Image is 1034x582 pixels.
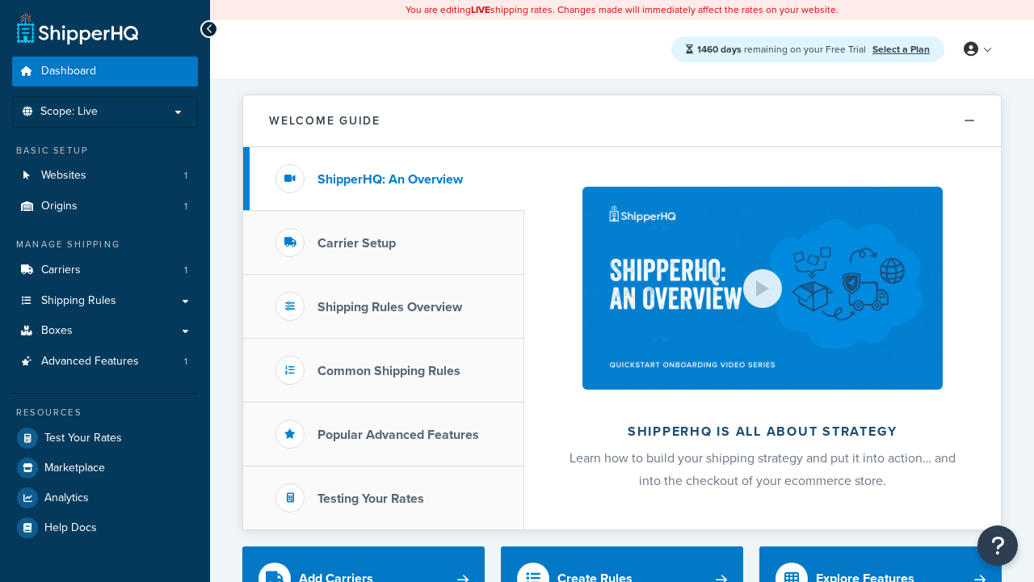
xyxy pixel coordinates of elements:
[12,316,198,346] a: Boxes
[12,453,198,483] a: Marketplace
[471,2,490,17] b: LIVE
[41,200,78,213] span: Origins
[44,462,105,475] span: Marketplace
[243,95,1001,147] button: Welcome Guide
[44,432,122,445] span: Test Your Rates
[12,406,198,420] div: Resources
[12,161,198,191] li: Websites
[41,355,139,369] span: Advanced Features
[184,169,187,183] span: 1
[184,264,187,277] span: 1
[41,294,116,308] span: Shipping Rules
[12,57,198,86] a: Dashboard
[697,42,742,57] strong: 1460 days
[567,424,958,439] h2: ShipperHQ is all about strategy
[12,144,198,158] div: Basic Setup
[317,172,463,187] h3: ShipperHQ: An Overview
[44,521,97,535] span: Help Docs
[317,364,460,378] h3: Common Shipping Rules
[44,491,89,505] span: Analytics
[12,238,198,251] div: Manage Shipping
[12,255,198,285] li: Carriers
[12,483,198,512] a: Analytics
[12,192,198,221] a: Origins1
[12,255,198,285] a: Carriers1
[582,187,943,390] img: ShipperHQ is all about strategy
[184,200,187,213] span: 1
[184,355,187,369] span: 1
[41,264,81,277] span: Carriers
[12,347,198,377] a: Advanced Features1
[41,324,73,338] span: Boxes
[41,169,86,183] span: Websites
[317,300,462,314] h3: Shipping Rules Overview
[872,42,930,57] a: Select a Plan
[12,424,198,453] a: Test Your Rates
[41,65,96,78] span: Dashboard
[269,115,380,127] h2: Welcome Guide
[12,161,198,191] a: Websites1
[317,428,479,442] h3: Popular Advanced Features
[12,192,198,221] li: Origins
[12,347,198,377] li: Advanced Features
[317,236,396,251] h3: Carrier Setup
[12,513,198,542] a: Help Docs
[697,42,868,57] span: remaining on your Free Trial
[317,491,424,506] h3: Testing Your Rates
[570,449,956,490] span: Learn how to build your shipping strategy and put it into action… and into the checkout of your e...
[12,286,198,316] a: Shipping Rules
[977,525,1018,566] button: Open Resource Center
[40,105,98,119] span: Scope: Live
